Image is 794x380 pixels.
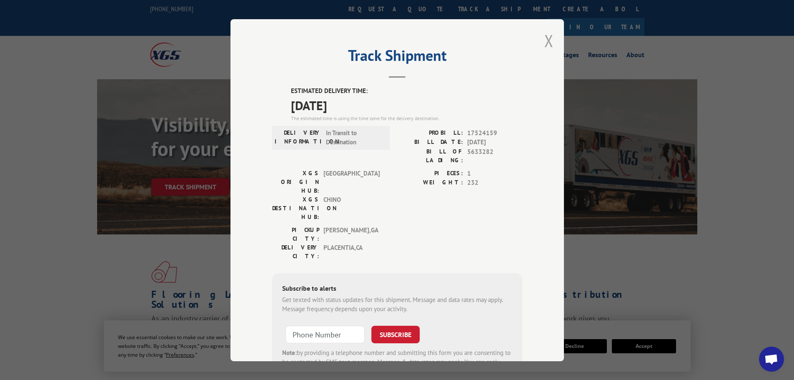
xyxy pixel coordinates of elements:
[291,86,522,96] label: ESTIMATED DELIVERY TIME:
[282,348,512,376] div: by providing a telephone number and submitting this form you are consenting to be contacted by SM...
[272,225,319,243] label: PICKUP CITY:
[467,178,522,188] span: 232
[272,195,319,221] label: XGS DESTINATION HUB:
[286,325,365,343] input: Phone Number
[397,169,463,178] label: PIECES:
[397,128,463,138] label: PROBILL:
[467,169,522,178] span: 1
[323,169,380,195] span: [GEOGRAPHIC_DATA]
[272,169,319,195] label: XGS ORIGIN HUB:
[397,138,463,147] label: BILL DATE:
[759,347,784,372] div: Open chat
[397,178,463,188] label: WEIGHT:
[291,96,522,114] span: [DATE]
[323,195,380,221] span: CHINO
[371,325,420,343] button: SUBSCRIBE
[282,295,512,314] div: Get texted with status updates for this shipment. Message and data rates may apply. Message frequ...
[544,30,554,52] button: Close modal
[275,128,322,147] label: DELIVERY INFORMATION:
[467,147,522,164] span: 5633282
[467,138,522,147] span: [DATE]
[282,283,512,295] div: Subscribe to alerts
[326,128,382,147] span: In Transit to Destination
[272,50,522,65] h2: Track Shipment
[291,114,522,122] div: The estimated time is using the time zone for the delivery destination.
[323,225,380,243] span: [PERSON_NAME] , GA
[272,243,319,260] label: DELIVERY CITY:
[467,128,522,138] span: 17524159
[323,243,380,260] span: PLACENTIA , CA
[397,147,463,164] label: BILL OF LADING:
[282,348,297,356] strong: Note:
